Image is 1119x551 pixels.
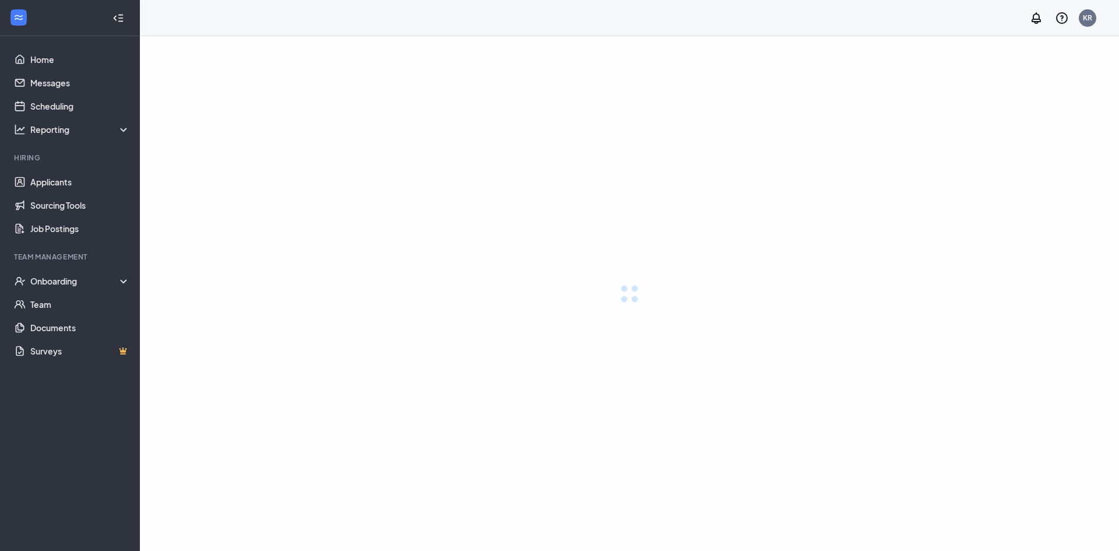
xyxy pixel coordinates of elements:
[30,71,130,94] a: Messages
[112,12,124,24] svg: Collapse
[30,339,130,363] a: SurveysCrown
[1029,11,1043,25] svg: Notifications
[30,293,130,316] a: Team
[14,252,128,262] div: Team Management
[30,217,130,240] a: Job Postings
[1083,13,1092,23] div: KR
[30,48,130,71] a: Home
[13,12,24,23] svg: WorkstreamLogo
[1055,11,1069,25] svg: QuestionInfo
[30,316,130,339] a: Documents
[30,170,130,194] a: Applicants
[30,124,131,135] div: Reporting
[14,153,128,163] div: Hiring
[30,275,131,287] div: Onboarding
[30,194,130,217] a: Sourcing Tools
[14,124,26,135] svg: Analysis
[14,275,26,287] svg: UserCheck
[30,94,130,118] a: Scheduling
